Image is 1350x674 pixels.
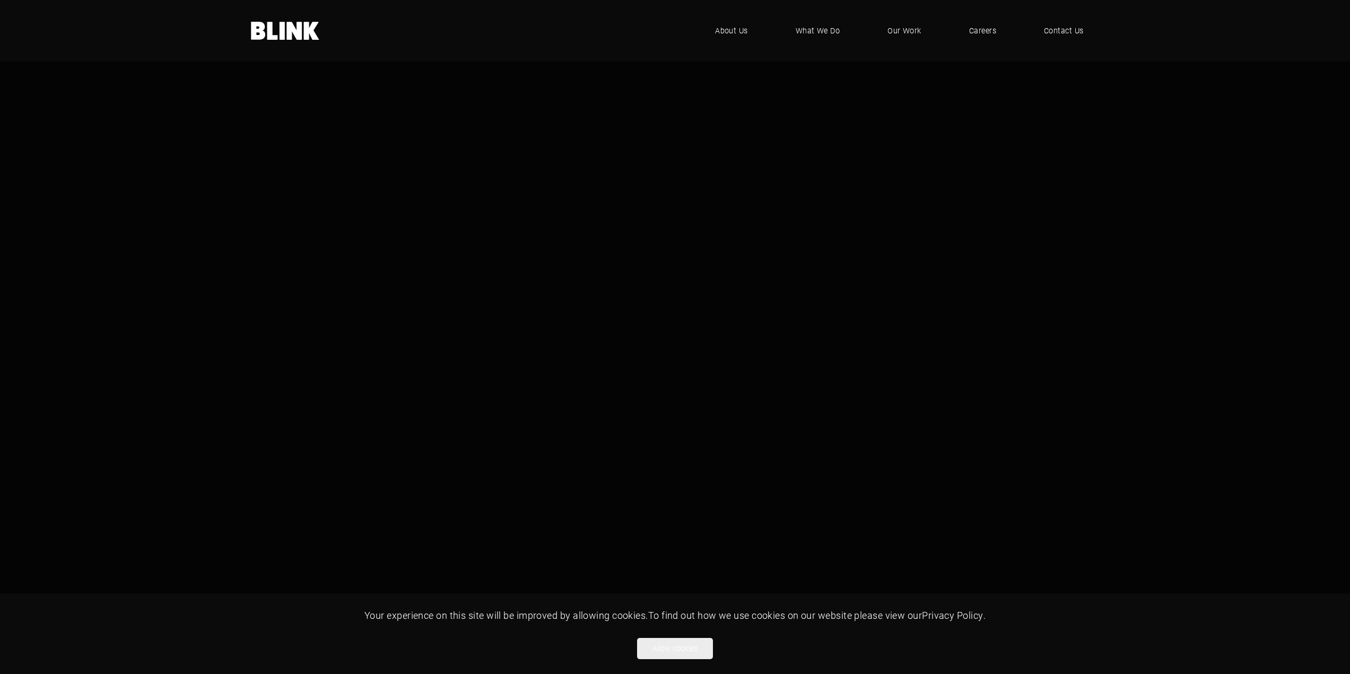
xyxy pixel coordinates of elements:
span: What We Do [796,25,840,37]
button: Allow cookies [637,638,713,659]
span: Our Work [887,25,921,37]
span: Contact Us [1044,25,1084,37]
a: Home [251,22,320,40]
a: Contact Us [1028,15,1100,47]
a: Our Work [872,15,937,47]
span: Your experience on this site will be improved by allowing cookies. To find out how we use cookies... [364,609,986,622]
a: About Us [699,15,764,47]
a: Privacy Policy [922,609,983,622]
a: Careers [953,15,1012,47]
a: What We Do [780,15,856,47]
span: Careers [969,25,996,37]
span: About Us [715,25,748,37]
